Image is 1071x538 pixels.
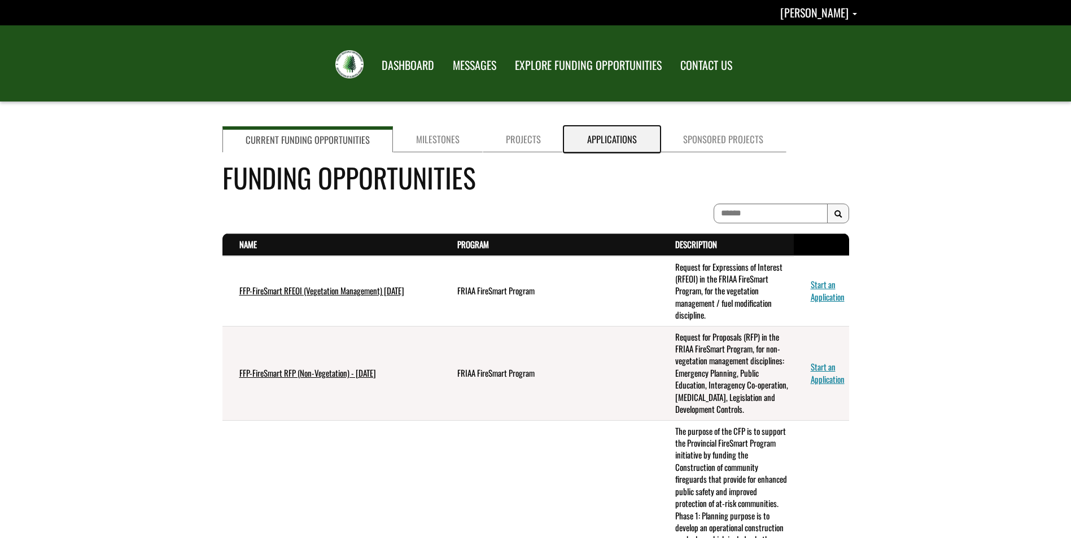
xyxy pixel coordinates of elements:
[239,284,404,297] a: FFP-FireSmart RFEOI (Vegetation Management) [DATE]
[222,157,849,197] h4: Funding Opportunities
[506,51,670,80] a: EXPLORE FUNDING OPPORTUNITIES
[564,126,660,152] a: Applications
[440,326,658,420] td: FRIAA FireSmart Program
[444,51,505,80] a: MESSAGES
[222,256,440,327] td: FFP-FireSmart RFEOI (Vegetation Management) July 2025
[780,4,857,21] a: Ben Secker
[239,367,376,379] a: FFP-FireSmart RFP (Non-Vegetation) - [DATE]
[371,48,741,80] nav: Main Navigation
[222,126,393,152] a: Current Funding Opportunities
[483,126,564,152] a: Projects
[373,51,443,80] a: DASHBOARD
[335,50,364,78] img: FRIAA Submissions Portal
[222,326,440,420] td: FFP-FireSmart RFP (Non-Vegetation) - July 2025
[393,126,483,152] a: Milestones
[811,360,845,385] a: Start an Application
[675,238,717,250] a: Description
[660,126,786,152] a: Sponsored Projects
[658,326,794,420] td: Request for Proposals (RFP) in the FRIAA FireSmart Program, for non-vegetation management discipl...
[780,4,849,21] span: [PERSON_NAME]
[239,238,257,250] a: Name
[457,238,489,250] a: Program
[658,256,794,327] td: Request for Expressions of Interest (RFEOI) in the FRIAA FireSmart Program, for the vegetation ma...
[440,256,658,327] td: FRIAA FireSmart Program
[672,51,741,80] a: CONTACT US
[827,204,849,224] button: Search Results
[811,278,845,302] a: Start an Application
